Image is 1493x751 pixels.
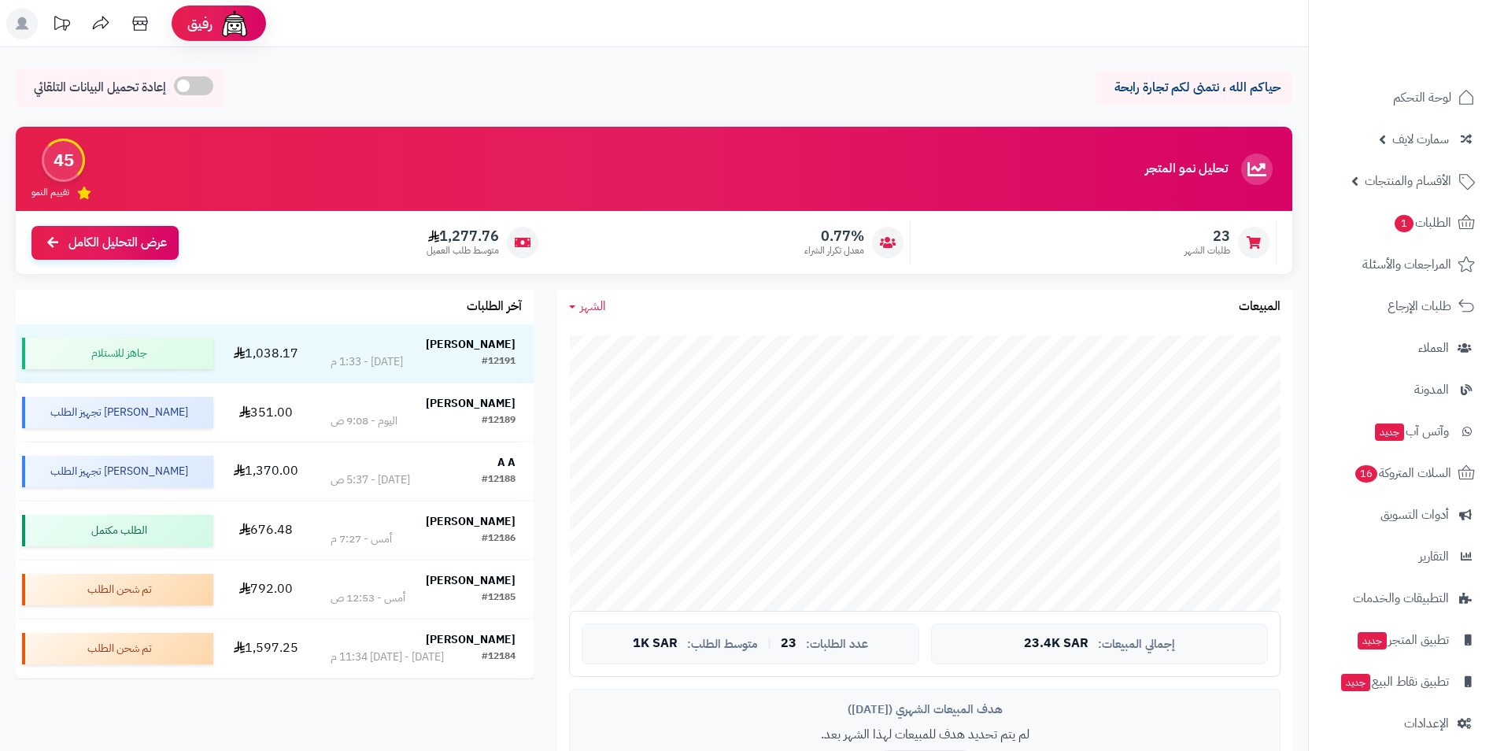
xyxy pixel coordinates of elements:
td: 1,038.17 [220,324,312,383]
a: الشهر [569,298,606,316]
div: [DATE] - 1:33 م [331,354,403,370]
div: الطلب مكتمل [22,515,213,546]
p: لم يتم تحديد هدف للمبيعات لهذا الشهر بعد. [582,726,1268,744]
span: 23 [1184,228,1230,245]
div: #12189 [482,413,516,429]
span: تطبيق المتجر [1356,629,1449,651]
td: 351.00 [220,383,312,442]
span: العملاء [1418,337,1449,359]
span: تطبيق نقاط البيع [1340,671,1449,693]
span: لوحة التحكم [1393,87,1451,109]
td: 676.48 [220,501,312,560]
span: طلبات الإرجاع [1388,295,1451,317]
span: السلات المتروكة [1354,462,1451,484]
span: أدوات التسويق [1380,504,1449,526]
div: أمس - 7:27 م [331,531,392,547]
a: التطبيقات والخدمات [1318,579,1484,617]
p: حياكم الله ، نتمنى لكم تجارة رابحة [1107,79,1281,97]
span: 23.4K SAR [1024,637,1088,651]
div: هدف المبيعات الشهري ([DATE]) [582,701,1268,718]
a: لوحة التحكم [1318,79,1484,117]
span: التطبيقات والخدمات [1353,587,1449,609]
span: المدونة [1414,379,1449,401]
div: جاهز للاستلام [22,338,213,369]
span: المراجعات والأسئلة [1362,253,1451,276]
div: تم شحن الطلب [22,574,213,605]
span: متوسط الطلب: [687,638,758,651]
div: اليوم - 9:08 ص [331,413,397,429]
span: 16 [1355,465,1377,483]
a: التقارير [1318,538,1484,575]
span: وآتس آب [1373,420,1449,442]
a: أدوات التسويق [1318,496,1484,534]
div: [DATE] - [DATE] 11:34 م [331,649,444,665]
h3: تحليل نمو المتجر [1145,162,1228,176]
span: 23 [781,637,796,651]
span: إعادة تحميل البيانات التلقائي [34,79,166,97]
span: جديد [1341,674,1370,691]
span: الإعدادات [1404,712,1449,734]
div: #12188 [482,472,516,488]
a: الإعدادات [1318,705,1484,742]
span: تقييم النمو [31,186,69,199]
span: جديد [1358,632,1387,649]
strong: [PERSON_NAME] [426,631,516,648]
span: معدل تكرار الشراء [804,244,864,257]
td: 1,370.00 [220,442,312,501]
div: #12191 [482,354,516,370]
a: المدونة [1318,371,1484,409]
a: طلبات الإرجاع [1318,287,1484,325]
span: عدد الطلبات: [806,638,868,651]
td: 1,597.25 [220,620,312,678]
a: المراجعات والأسئلة [1318,246,1484,283]
span: 1 [1395,215,1414,232]
span: الأقسام والمنتجات [1365,170,1451,192]
span: سمارت لايف [1392,128,1449,150]
span: الطلبات [1393,212,1451,234]
span: 1,277.76 [427,228,499,245]
strong: [PERSON_NAME] [426,395,516,412]
span: التقارير [1419,546,1449,568]
h3: المبيعات [1239,300,1281,314]
a: تطبيق المتجرجديد [1318,621,1484,659]
td: 792.00 [220,560,312,619]
div: [DATE] - 5:37 ص [331,472,410,488]
a: تطبيق نقاط البيعجديد [1318,663,1484,701]
div: تم شحن الطلب [22,633,213,664]
a: العملاء [1318,329,1484,367]
img: ai-face.png [219,8,250,39]
span: عرض التحليل الكامل [68,234,167,252]
strong: [PERSON_NAME] [426,572,516,589]
a: تحديثات المنصة [42,8,81,43]
span: جديد [1375,424,1404,441]
a: عرض التحليل الكامل [31,226,179,260]
strong: A A [497,454,516,471]
span: متوسط طلب العميل [427,244,499,257]
span: طلبات الشهر [1184,244,1230,257]
a: الطلبات1 [1318,204,1484,242]
span: | [767,638,771,649]
strong: [PERSON_NAME] [426,513,516,530]
div: أمس - 12:53 ص [331,590,405,606]
span: رفيق [187,14,212,33]
span: 1K SAR [633,637,678,651]
span: 0.77% [804,228,864,245]
div: #12185 [482,590,516,606]
div: [PERSON_NAME] تجهيز الطلب [22,397,213,428]
span: الشهر [580,297,606,316]
div: [PERSON_NAME] تجهيز الطلب [22,456,213,487]
div: #12186 [482,531,516,547]
a: السلات المتروكة16 [1318,454,1484,492]
div: #12184 [482,649,516,665]
strong: [PERSON_NAME] [426,336,516,353]
h3: آخر الطلبات [467,300,522,314]
span: إجمالي المبيعات: [1098,638,1175,651]
a: وآتس آبجديد [1318,412,1484,450]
